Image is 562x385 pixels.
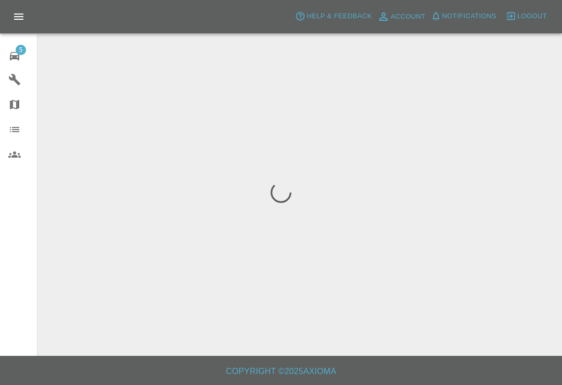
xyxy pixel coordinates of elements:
button: Logout [503,8,550,24]
span: Account [391,11,426,23]
button: Notifications [428,8,499,24]
button: Open drawer [6,4,31,29]
h6: Copyright © 2025 Axioma [8,364,554,379]
span: 5 [16,45,26,55]
span: Help & Feedback [306,10,372,22]
span: Logout [517,10,547,22]
a: Account [375,8,428,25]
button: Help & Feedback [292,8,374,24]
span: Notifications [442,10,496,22]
